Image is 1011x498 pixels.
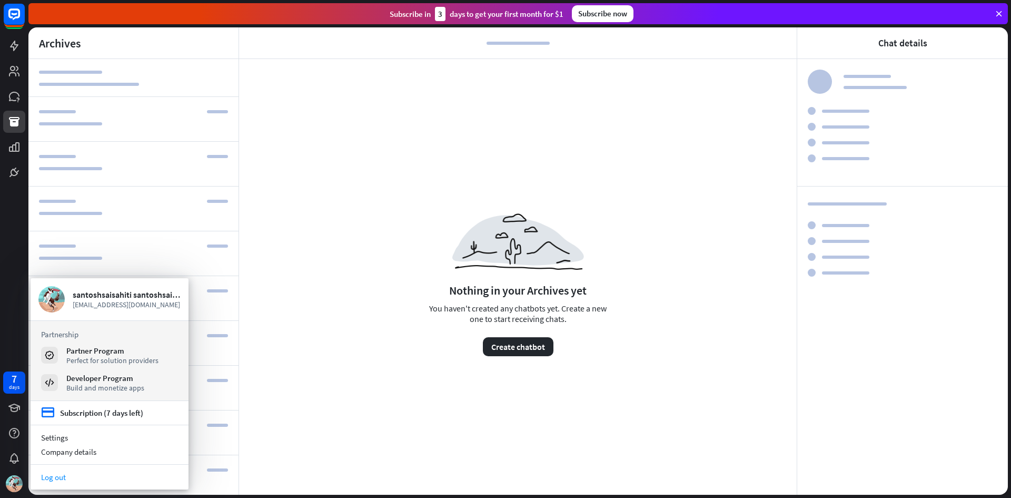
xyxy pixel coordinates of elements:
[8,4,40,36] button: Open LiveChat chat widget
[41,373,178,392] a: Developer Program Build and monetize apps
[31,470,189,484] a: Log out
[66,356,158,365] div: Perfect for solution providers
[66,383,144,393] div: Build and monetize apps
[426,303,610,356] div: You haven't created any chatbots yet. Create a new one to start receiving chats.
[73,289,181,300] div: santoshsaisahiti santoshsaisahitijagarapu
[9,384,19,391] div: days
[73,300,181,309] span: [EMAIL_ADDRESS][DOMAIN_NAME]
[390,7,563,21] div: Subscribe in days to get your first month for $1
[12,374,17,384] div: 7
[483,337,553,356] button: Create chatbot
[572,5,633,22] div: Subscribe now
[41,406,143,419] a: credit_card Subscription (7 days left)
[38,286,181,313] a: santoshsaisahiti santoshsaisahitijagarapu [EMAIL_ADDRESS][DOMAIN_NAME]
[878,37,927,49] div: Chat details
[66,346,158,356] div: Partner Program
[39,36,81,51] div: Archives
[41,406,55,419] i: credit_card
[449,283,587,298] div: Nothing in your Archives yet
[3,372,25,394] a: 7 days
[452,213,584,269] img: ae424f8a3b67452448e4.png
[66,373,144,383] div: Developer Program
[60,408,143,418] div: Subscription (7 days left)
[31,445,189,459] div: Company details
[31,431,189,445] a: Settings
[41,346,178,365] a: Partner Program Perfect for solution providers
[41,329,178,339] h3: Partnership
[435,7,445,21] div: 3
